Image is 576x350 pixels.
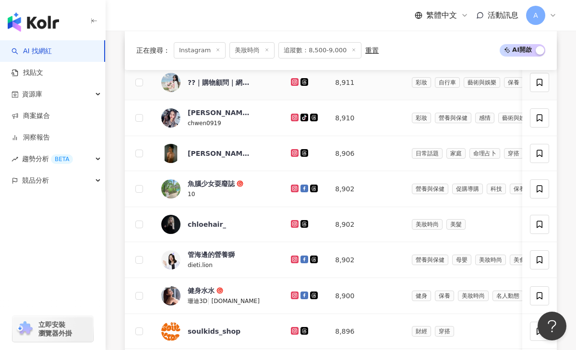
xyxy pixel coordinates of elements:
span: rise [12,156,18,163]
span: 美髮 [446,219,466,230]
span: 繁體中文 [426,10,457,21]
span: chwen0919 [188,120,221,127]
span: dieti.lion [188,262,213,268]
td: 8,911 [327,65,404,100]
span: 家庭 [446,148,466,159]
iframe: Help Scout Beacon - Open [538,312,566,340]
span: | [207,297,212,304]
a: KOL Avatar管海邊的營養獅dieti.lion [161,250,276,270]
img: KOL Avatar [161,322,180,341]
img: KOL Avatar [161,250,180,269]
a: 洞察報告 [12,133,50,142]
div: 魚腦少女耍廢誌 [188,179,235,188]
span: 感情 [475,113,494,123]
span: 命理占卜 [469,148,500,159]
td: 8,896 [327,314,404,349]
img: KOL Avatar [161,215,180,234]
span: 資源庫 [22,83,42,105]
a: KOL Avatar健身水水珊迪3D|[DOMAIN_NAME] [161,286,276,306]
span: 保養 [435,291,454,301]
span: 美食 [510,255,529,265]
span: 藝術與娛樂 [464,77,500,88]
a: KOL Avatar[PERSON_NAME] [161,144,276,163]
div: BETA [51,154,73,164]
td: 8,902 [327,207,404,242]
span: A [533,10,538,21]
a: KOL Avatar??｜購物顧問｜網路行銷 [161,73,276,92]
a: KOL Avatarsoulkids_shop [161,322,276,341]
div: 管海邊的營養獅 [188,250,235,259]
td: 8,902 [327,171,404,207]
span: 競品分析 [22,170,49,191]
a: KOL Avatar魚腦少女耍廢誌10 [161,179,276,199]
td: 8,902 [327,242,404,278]
div: ??｜購物顧問｜網路行銷 [188,78,250,87]
div: [PERSON_NAME] [188,108,250,117]
img: KOL Avatar [161,286,180,305]
td: 8,906 [327,136,404,171]
span: 名人動態 [492,291,523,301]
span: 自行車 [435,77,460,88]
div: chloehair_ [188,220,226,229]
div: [PERSON_NAME] [188,149,250,158]
span: 穿搭 [435,326,454,337]
a: KOL Avatarchloehair_ [161,215,276,234]
span: 趨勢分析 [22,148,73,170]
span: 促購導購 [452,184,483,194]
span: 10 [188,191,195,198]
span: 營養與保健 [412,255,448,265]
span: 保養 [510,184,529,194]
span: 健身 [412,291,431,301]
span: 穿搭 [504,148,523,159]
img: logo [8,12,59,32]
img: KOL Avatar [161,108,180,128]
a: 商案媒合 [12,111,50,121]
a: 找貼文 [12,68,43,78]
span: 保養 [504,77,523,88]
span: 活動訊息 [488,11,518,20]
span: Instagram [174,42,226,58]
span: 財經 [412,326,431,337]
a: KOL Avatar[PERSON_NAME]chwen0919 [161,108,276,128]
span: [DOMAIN_NAME] [212,298,260,304]
span: 彩妝 [412,113,431,123]
img: KOL Avatar [161,73,180,92]
span: 美妝時尚 [229,42,275,58]
td: 8,900 [327,278,404,314]
a: searchAI 找網紅 [12,47,52,56]
img: KOL Avatar [161,179,180,198]
div: 健身水水 [188,286,215,295]
a: chrome extension立即安裝 瀏覽器外掛 [12,316,93,342]
span: 母嬰 [452,255,471,265]
span: 珊迪3D [188,298,207,304]
span: 營養與保健 [435,113,471,123]
img: KOL Avatar [161,144,180,163]
img: chrome extension [15,321,34,337]
span: 美妝時尚 [458,291,489,301]
span: 藝術與娛樂 [498,113,535,123]
span: 立即安裝 瀏覽器外掛 [38,320,72,338]
span: 追蹤數：8,500-9,000 [278,42,361,58]
span: 正在搜尋 ： [136,47,170,54]
span: 美妝時尚 [412,219,443,230]
div: 重置 [365,47,379,54]
span: 營養與保健 [412,184,448,194]
span: 美妝時尚 [475,255,506,265]
div: soulkids_shop [188,327,240,336]
td: 8,910 [327,100,404,136]
span: 彩妝 [412,77,431,88]
span: 日常話題 [412,148,443,159]
span: 科技 [487,184,506,194]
